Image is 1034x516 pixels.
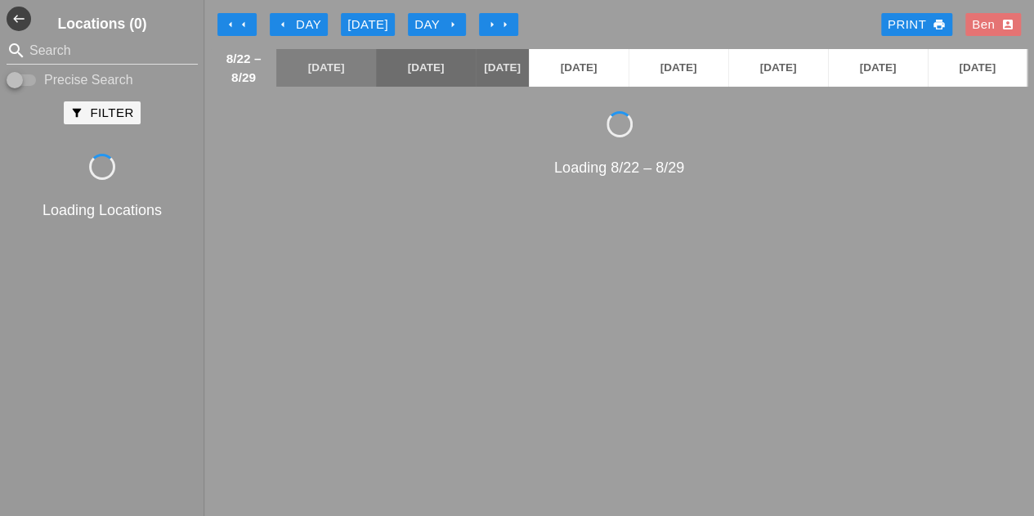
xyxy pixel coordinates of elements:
i: arrow_right [486,18,499,31]
i: account_box [1001,18,1014,31]
i: arrow_left [237,18,250,31]
i: print [933,18,946,31]
div: Day [276,16,321,34]
a: [DATE] [928,49,1027,87]
div: Filter [70,104,133,123]
div: Day [414,16,459,34]
a: [DATE] [828,49,928,87]
div: Ben [972,16,1014,34]
button: Move Back 1 Week [217,13,257,36]
input: Search [29,38,175,64]
button: Day [270,13,328,36]
a: [DATE] [529,49,629,87]
i: arrow_left [224,18,237,31]
div: [DATE] [347,16,388,34]
a: [DATE] [728,49,828,87]
i: west [7,7,31,31]
button: Move Ahead 1 Week [479,13,518,36]
i: filter_alt [70,106,83,119]
a: Print [881,13,952,36]
a: [DATE] [276,49,376,87]
i: search [7,41,26,61]
a: [DATE] [376,49,476,87]
button: Shrink Sidebar [7,7,31,31]
div: Print [888,16,946,34]
a: [DATE] [476,49,529,87]
span: 8/22 – 8/29 [219,49,268,87]
label: Precise Search [44,72,133,88]
button: Ben [965,13,1021,36]
button: [DATE] [341,13,395,36]
div: Loading Locations [3,200,201,222]
button: Day [408,13,466,36]
a: [DATE] [629,49,728,87]
i: arrow_left [276,18,289,31]
div: Loading 8/22 – 8/29 [211,157,1027,179]
div: Enable Precise search to match search terms exactly. [7,70,198,90]
button: Filter [64,101,140,124]
i: arrow_right [499,18,512,31]
i: arrow_right [446,18,459,31]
